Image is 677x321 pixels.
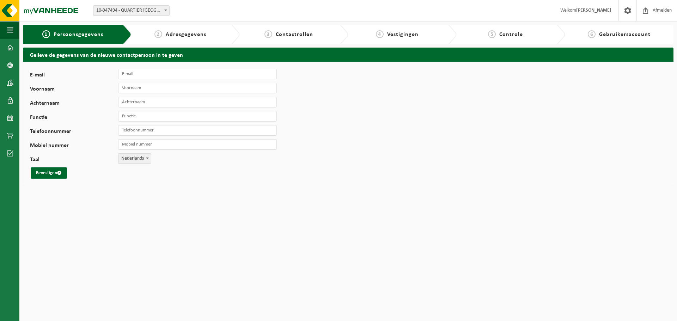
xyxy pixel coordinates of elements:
[499,32,523,37] span: Controle
[42,30,50,38] span: 1
[93,5,170,16] span: 10-947494 - QUARTIER NV - EKE
[154,30,162,38] span: 2
[488,30,496,38] span: 5
[118,153,151,164] span: Nederlands
[599,32,651,37] span: Gebruikersaccount
[93,6,169,16] span: 10-947494 - QUARTIER NV - EKE
[54,32,103,37] span: Persoonsgegevens
[23,48,673,61] h2: Gelieve de gegevens van de nieuwe contactpersoon in te geven
[387,32,419,37] span: Vestigingen
[118,97,277,107] input: Achternaam
[118,125,277,136] input: Telefoonnummer
[30,86,118,93] label: Voornaam
[30,129,118,136] label: Telefoonnummer
[30,72,118,79] label: E-mail
[376,30,384,38] span: 4
[576,8,611,13] strong: [PERSON_NAME]
[166,32,206,37] span: Adresgegevens
[118,139,277,150] input: Mobiel nummer
[118,111,277,122] input: Functie
[118,154,151,163] span: Nederlands
[30,115,118,122] label: Functie
[30,100,118,107] label: Achternaam
[30,143,118,150] label: Mobiel nummer
[588,30,596,38] span: 6
[31,167,67,179] button: Bevestigen
[264,30,272,38] span: 3
[118,69,277,79] input: E-mail
[276,32,313,37] span: Contactrollen
[30,157,118,164] label: Taal
[118,83,277,93] input: Voornaam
